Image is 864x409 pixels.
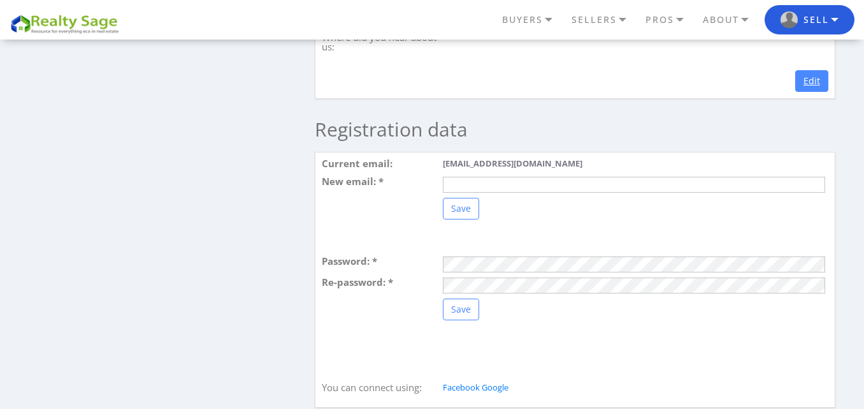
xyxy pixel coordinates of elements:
[443,198,479,219] input: Save
[642,9,700,31] a: PROS
[315,112,835,147] h2: Registration data
[322,33,436,55] div: Where did you hear about us:
[443,158,582,169] b: [EMAIL_ADDRESS][DOMAIN_NAME]
[322,177,436,190] div: New email: *
[443,299,479,320] input: Save
[700,9,765,31] a: ABOUT
[322,159,436,172] div: Current email:
[568,9,642,31] a: SELLERS
[795,70,828,92] a: Edit
[322,383,436,396] div: You can connect using:
[499,9,568,31] a: BUYERS
[443,382,480,393] a: Facebook
[322,257,436,269] div: Password: *
[322,278,436,290] div: Re-password: *
[765,5,854,35] button: RS user logo Sell
[781,11,798,29] img: RS user logo
[10,13,124,35] img: REALTY SAGE
[482,382,508,393] a: Google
